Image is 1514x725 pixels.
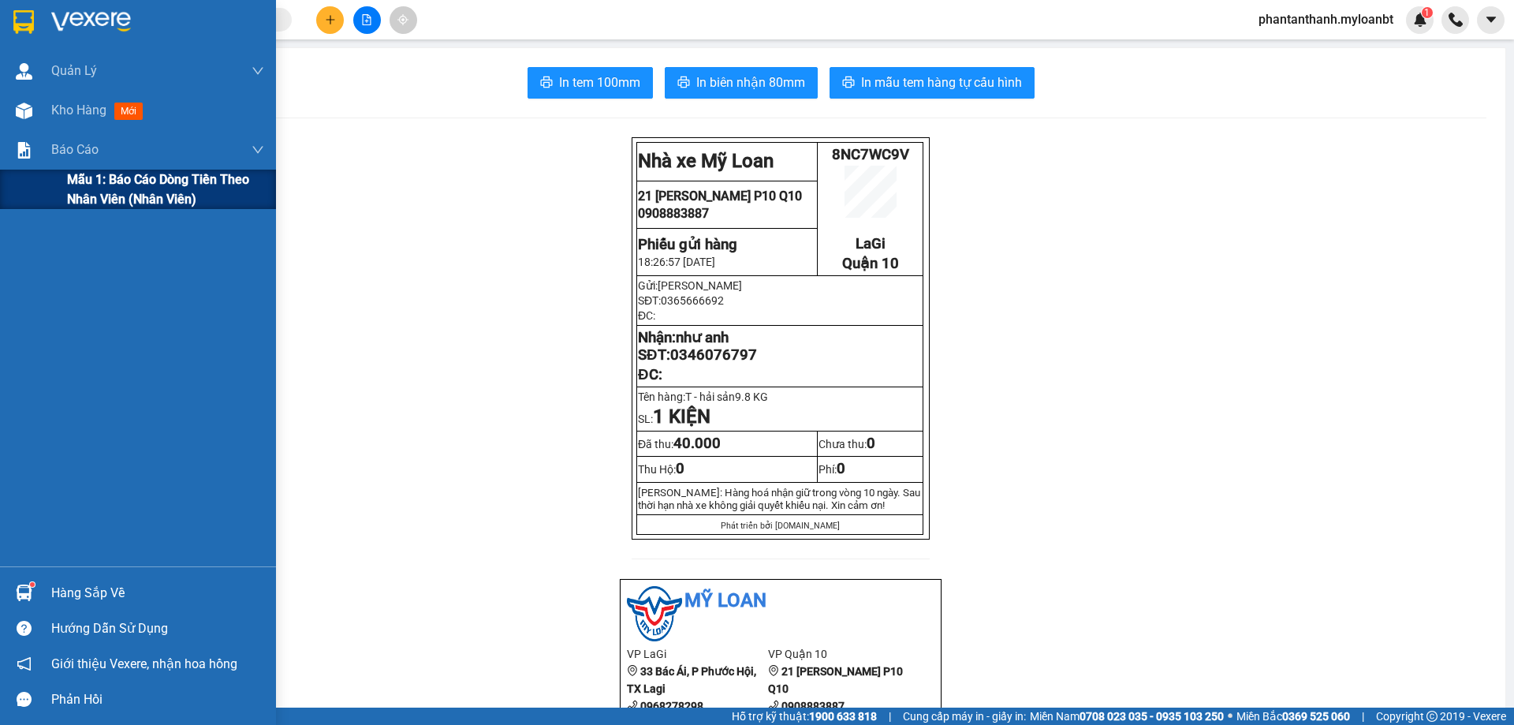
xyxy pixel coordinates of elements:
strong: 0708 023 035 - 0935 103 250 [1080,710,1224,723]
span: Giới thiệu Vexere, nhận hoa hồng [51,654,237,674]
button: aim [390,6,417,34]
span: LaGi [173,100,203,118]
span: 0908883887 [638,206,709,221]
strong: Nhà xe Mỹ Loan [6,8,142,30]
img: solution-icon [16,142,32,159]
span: Quản Lý [51,61,97,80]
span: notification [17,656,32,671]
img: phone-icon [1449,13,1463,27]
span: | [889,708,891,725]
strong: Nhận: SĐT: [638,329,756,364]
span: down [252,144,264,156]
span: 1 [1424,7,1430,18]
span: Cung cấp máy in - giấy in: [903,708,1026,725]
span: [PERSON_NAME]: Hàng hoá nhận giữ trong vòng 10 ngày. Sau thời hạn nhà xe không giải quy... [638,487,920,511]
button: file-add [353,6,381,34]
span: 40.000 [673,435,721,452]
span: 8NC7WC9V [150,9,227,26]
strong: Nhà xe Mỹ Loan [638,150,774,172]
span: ĐC: [638,366,662,383]
span: phone [627,700,638,711]
button: printerIn mẫu tem hàng tự cấu hình [830,67,1035,99]
strong: 0369 525 060 [1282,710,1350,723]
span: printer [677,76,690,91]
span: Phát triển bởi [DOMAIN_NAME] [721,521,840,531]
span: printer [540,76,553,91]
button: printerIn biên nhận 80mm [665,67,818,99]
span: copyright [1426,711,1438,722]
b: 0908883887 [781,700,845,712]
span: 8NC7WC9V [832,146,909,163]
span: environment [768,665,779,676]
span: ⚪️ [1228,713,1232,719]
span: | [1362,708,1364,725]
span: printer [842,76,855,91]
p: Tên hàng: [638,391,922,403]
span: như anh [676,329,729,346]
span: Miền Bắc [1236,708,1350,725]
span: phone [768,700,779,711]
span: In tem 100mm [559,73,640,92]
img: warehouse-icon [16,103,32,119]
td: Thu Hộ: [637,457,818,482]
span: message [17,692,32,707]
div: Hàng sắp về [51,581,264,605]
span: [PERSON_NAME] [658,279,742,292]
img: warehouse-icon [16,585,32,601]
span: T - hải sản [685,391,775,403]
span: 21 [PERSON_NAME] P10 Q10 [6,39,144,69]
span: 1 [653,405,664,428]
span: 0908883887 [6,72,77,87]
p: Gửi: [638,279,922,292]
li: VP Quận 10 [768,645,909,663]
strong: Phiếu gửi hàng [638,236,737,253]
span: Kho hàng [51,103,106,118]
span: 21 [PERSON_NAME] P10 Q10 [638,189,802,204]
button: plus [316,6,344,34]
td: Đã thu: [637,432,818,457]
span: 0 [676,460,684,477]
strong: KIỆN [664,405,710,428]
strong: Phiếu gửi hàng [6,100,106,118]
img: warehouse-icon [16,63,32,80]
span: In mẫu tem hàng tự cấu hình [861,73,1022,92]
b: 0968278298 [640,700,703,712]
li: Mỹ Loan [627,586,934,616]
span: down [252,65,264,77]
div: Phản hồi [51,688,264,712]
img: icon-new-feature [1413,13,1427,27]
span: Miền Nam [1030,708,1224,725]
td: Chưa thu: [817,432,923,457]
td: Phí: [817,457,923,482]
span: Mẫu 1: Báo cáo dòng tiền theo nhân viên (Nhân viên) [67,170,264,209]
span: SL: [638,413,710,425]
img: logo-vxr [13,10,34,34]
span: Quận 10 [842,255,899,272]
span: 0346076797 [670,346,757,364]
sup: 1 [1422,7,1433,18]
span: phantanthanh.myloanbt [1246,9,1406,29]
span: SĐT: [638,294,724,307]
span: ĐC: [638,309,655,322]
span: LaGi [856,235,886,252]
span: In biên nhận 80mm [696,73,805,92]
button: caret-down [1477,6,1505,34]
span: 0 [867,435,875,452]
b: 33 Bác Ái, P Phước Hội, TX Lagi [627,665,756,695]
span: 0 [837,460,845,477]
span: file-add [361,14,372,25]
span: 0365666692 [661,294,724,307]
span: environment [627,665,638,676]
strong: 1900 633 818 [809,710,877,723]
button: printerIn tem 100mm [528,67,653,99]
span: 18:26:57 [DATE] [638,256,715,268]
span: caret-down [1484,13,1498,27]
li: VP LaGi [627,645,768,663]
span: Hỗ trợ kỹ thuật: [732,708,877,725]
sup: 1 [30,582,35,587]
span: Báo cáo [51,140,99,159]
span: question-circle [17,621,32,636]
img: logo.jpg [627,586,682,641]
b: 21 [PERSON_NAME] P10 Q10 [768,665,903,695]
span: mới [114,103,143,120]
